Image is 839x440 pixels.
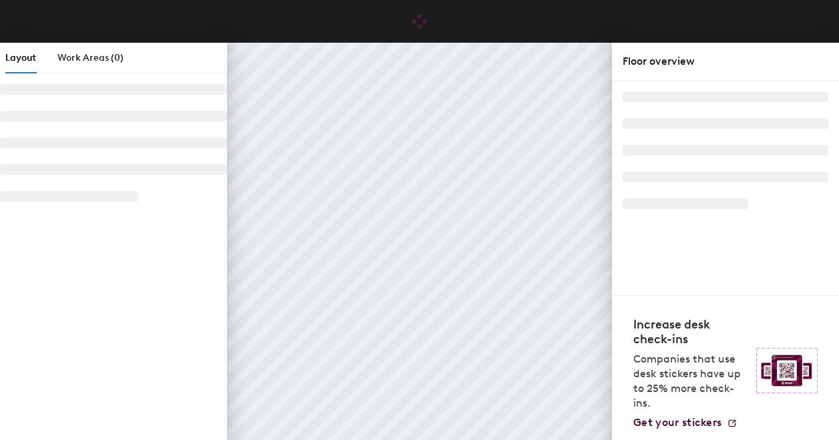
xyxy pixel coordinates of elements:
img: Sticker logo [756,348,818,393]
a: Get your stickers [633,416,737,429]
span: Get your stickers [633,416,721,429]
p: Companies that use desk stickers have up to 25% more check-ins. [633,352,748,411]
div: Floor overview [623,53,828,69]
span: Layout [5,52,36,63]
span: Work Areas (0) [57,52,124,63]
h4: Increase desk check-ins [633,317,748,347]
